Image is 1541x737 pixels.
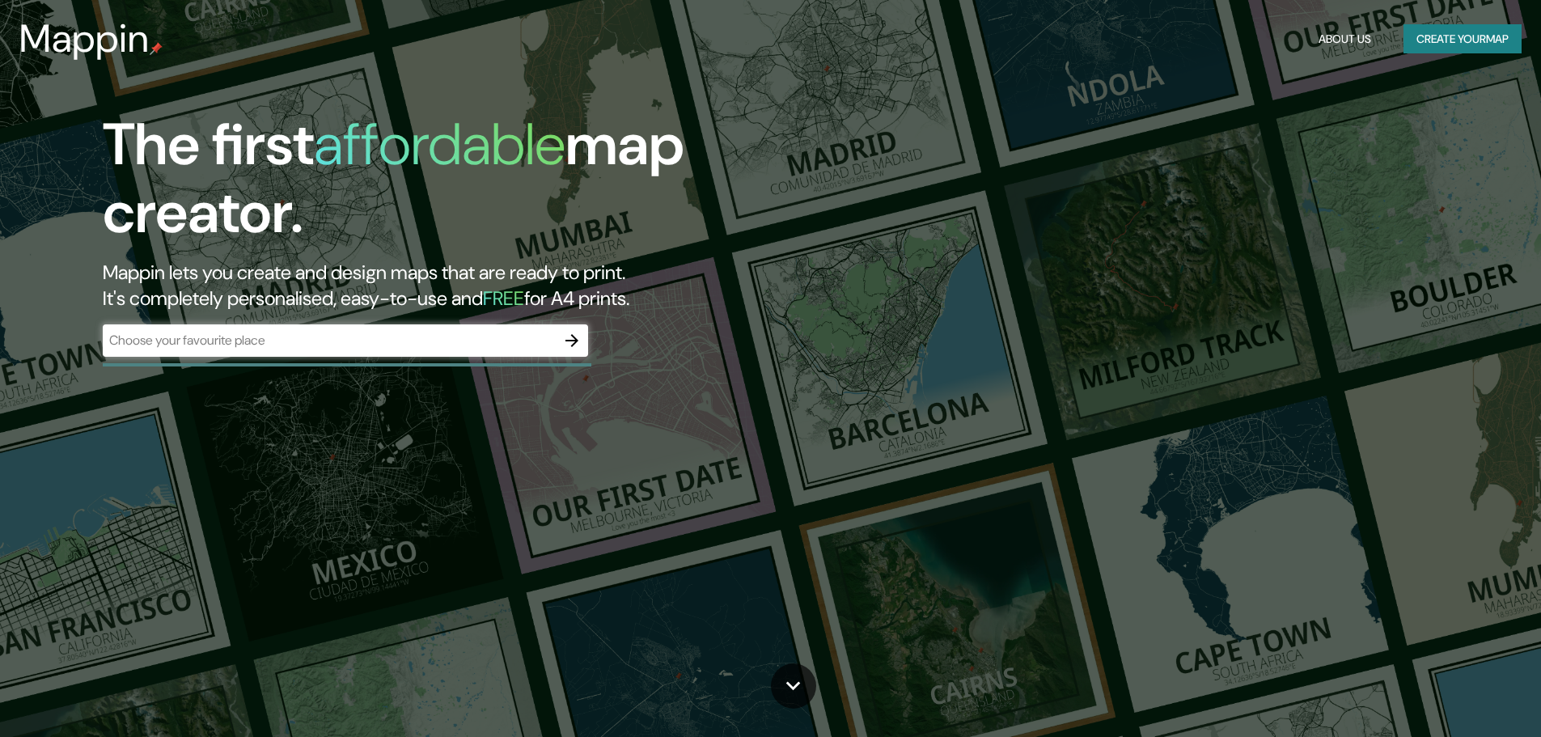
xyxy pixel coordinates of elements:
[103,331,556,349] input: Choose your favourite place
[150,42,163,55] img: mappin-pin
[314,107,565,182] h1: affordable
[1397,674,1523,719] iframe: Help widget launcher
[103,111,874,260] h1: The first map creator.
[103,260,874,311] h2: Mappin lets you create and design maps that are ready to print. It's completely personalised, eas...
[19,16,150,61] h3: Mappin
[483,286,524,311] h5: FREE
[1403,24,1522,54] button: Create yourmap
[1312,24,1378,54] button: About Us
